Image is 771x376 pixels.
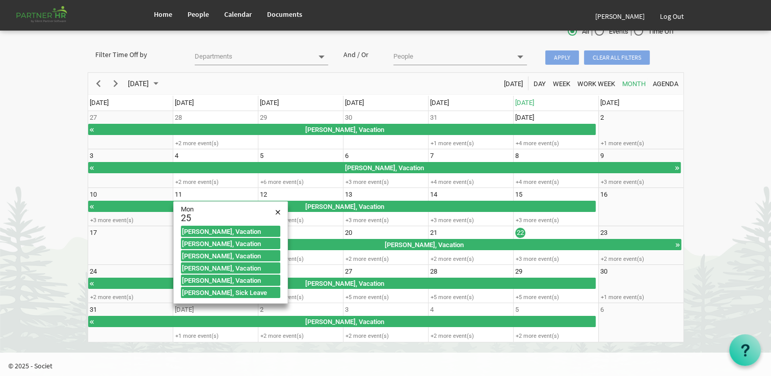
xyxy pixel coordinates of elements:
span: [DATE] [515,99,534,106]
div: Thursday, July 31, 2025 [430,113,437,123]
input: Departments [195,49,312,64]
div: Jeimy Torres, Vacation Begin From Monday, August 25, 2025 at 12:00:00 AM GMT-04:00 Ends At Friday... [181,262,280,274]
div: [PERSON_NAME], Vacation [181,276,280,285]
div: +5 more event(s) [514,293,598,301]
span: [DATE] [345,99,364,106]
p: © 2025 - Societ [8,361,771,371]
div: Wednesday, September 3, 2025 [345,305,349,315]
div: Thursday, August 28, 2025 [430,266,437,277]
div: Saturday, August 2, 2025 [600,113,604,123]
div: +2 more event(s) [88,293,172,301]
div: +1 more event(s) [429,140,513,147]
div: Tuesday, August 5, 2025 [260,151,263,161]
button: Week [551,77,572,90]
span: [DATE] [600,99,619,106]
div: [PERSON_NAME], Vacation [181,263,280,273]
button: Agenda [651,77,680,90]
div: Wednesday, July 30, 2025 [345,113,352,123]
div: Friday, September 5, 2025 [515,305,519,315]
span: Clear all filters [584,50,650,65]
div: Sunday, August 31, 2025 [90,305,97,315]
span: People [188,10,209,19]
div: +3 more event(s) [429,217,513,224]
div: Wednesday, August 13, 2025 [345,190,352,200]
span: Home [154,10,172,19]
div: And / Or [336,49,386,60]
div: Thursday, August 7, 2025 [430,151,434,161]
div: Shelina Akter, Vacation Begin From Tuesday, August 19, 2025 at 12:00:00 AM GMT-04:00 Ends At Frid... [88,316,596,327]
div: +6 more event(s) [258,178,342,186]
div: Monday, September 1, 2025 [175,305,194,315]
div: next period [107,73,124,94]
div: +1 more event(s) [599,293,683,301]
div: Tuesday, September 2, 2025 [260,305,263,315]
div: [PERSON_NAME], Vacation [181,239,280,248]
span: [DATE] [503,77,524,90]
div: +2 more event(s) [599,255,683,263]
div: +4 more event(s) [258,293,342,301]
div: +1 more event(s) [599,140,683,147]
div: 25 [181,213,194,223]
span: Day [533,77,547,90]
div: Monday, July 28, 2025 [175,113,182,123]
button: Month [620,77,647,90]
span: [DATE] [260,99,279,106]
div: +3 more event(s) [343,178,428,186]
div: Sheeba Colvine, Vacation Begin From Friday, August 1, 2025 at 12:00:00 AM GMT-04:00 Ends At Frida... [88,162,681,173]
span: Month [621,77,647,90]
div: +2 more event(s) [429,255,513,263]
span: Events [595,27,628,36]
button: Previous [91,77,105,90]
div: +3 more event(s) [599,178,683,186]
div: Sunday, August 10, 2025 [90,190,97,200]
div: [PERSON_NAME], Vacation [181,227,280,236]
div: Alberto Munoz, Vacation Begin From Monday, August 18, 2025 at 12:00:00 AM GMT-04:00 Ends At Frida... [181,226,280,237]
div: Ilse Fick, Vacation Begin From Monday, July 14, 2025 at 12:00:00 AM GMT-04:00 Ends At Friday, Aug... [88,124,596,135]
div: Filter Time Off by [88,49,187,60]
div: Wednesday, August 27, 2025 [345,266,352,277]
div: [PERSON_NAME], Vacation [181,251,280,260]
div: +5 more event(s) [343,293,428,301]
span: Documents [267,10,302,19]
div: +2 more event(s) [258,332,342,340]
div: Sunday, August 24, 2025 [90,266,97,277]
span: [DATE] [430,99,449,106]
div: [PERSON_NAME], Vacation [174,239,675,250]
div: Sunday, August 3, 2025 [90,151,93,161]
div: Thursday, August 21, 2025 [430,228,437,238]
div: | | [485,24,684,39]
div: Saturday, August 30, 2025 [600,266,607,277]
button: Today [502,77,524,90]
div: [PERSON_NAME], Vacation [95,163,674,173]
button: August 2025 [126,77,163,90]
div: +4 more event(s) [514,140,598,147]
div: Friday, August 22, 2025 [515,228,525,238]
button: Day [531,77,547,90]
div: [PERSON_NAME], Vacation [95,316,596,327]
div: +4 more event(s) [429,178,513,186]
div: Amitha Bhat, Vacation Begin From Wednesday, August 20, 2025 at 12:00:00 AM GMT-04:00 Ends At Frid... [181,250,280,261]
span: Agenda [652,77,679,90]
span: All [568,27,589,36]
div: +5 more event(s) [258,217,342,224]
div: Friday, August 1, 2025 [515,113,534,123]
div: +1 more event(s) [173,332,257,340]
div: Wednesday, August 6, 2025 [345,151,349,161]
div: Wednesday, August 20, 2025 [345,228,352,238]
div: August 2025 [124,73,165,94]
div: [PERSON_NAME], Vacation [95,201,596,211]
div: +5 more event(s) [429,293,513,301]
button: Next [109,77,122,90]
div: +2 more event(s) [429,332,513,340]
span: [DATE] [175,99,194,106]
div: +3 more event(s) [514,255,598,263]
div: Saturday, August 16, 2025 [600,190,607,200]
div: Friday, August 15, 2025 [515,190,522,200]
div: +1 more event(s) [258,255,342,263]
div: +2 more event(s) [173,178,257,186]
a: Log Out [652,2,692,31]
div: +2 more event(s) [343,332,428,340]
div: Russel Gallaza, Sick Leave Begin From Monday, August 25, 2025 at 12:00:00 AM GMT-04:00 Ends At Mo... [181,287,280,298]
div: Sunday, August 17, 2025 [90,228,97,238]
div: [PERSON_NAME], Vacation [95,278,596,288]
